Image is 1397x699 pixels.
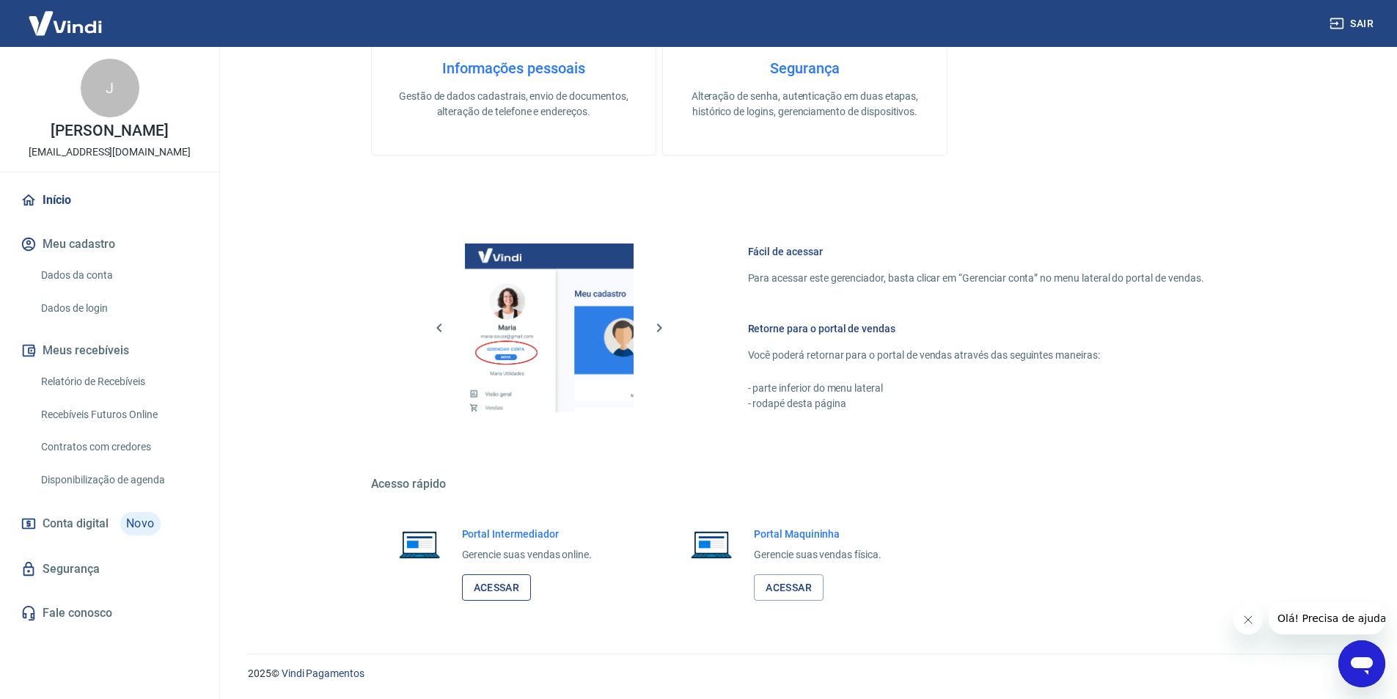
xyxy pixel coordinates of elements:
a: Contratos com credores [35,432,202,462]
span: Novo [120,512,161,535]
a: Disponibilização de agenda [35,465,202,495]
a: Fale conosco [18,597,202,629]
p: 2025 © [248,666,1362,681]
img: Imagem de um notebook aberto [389,527,450,562]
iframe: Botão para abrir a janela de mensagens [1338,640,1385,687]
p: Gerencie suas vendas online. [462,547,593,563]
img: Vindi [18,1,113,45]
iframe: Fechar mensagem [1233,605,1263,634]
a: Dados de login [35,293,202,323]
button: Meu cadastro [18,228,202,260]
span: Olá! Precisa de ajuda? [9,10,123,22]
a: Segurança [18,553,202,585]
a: Relatório de Recebíveis [35,367,202,397]
button: Sair [1327,10,1379,37]
a: Recebíveis Futuros Online [35,400,202,430]
iframe: Mensagem da empresa [1269,602,1385,634]
p: Alteração de senha, autenticação em duas etapas, histórico de logins, gerenciamento de dispositivos. [686,89,923,120]
p: Gerencie suas vendas física. [754,547,881,563]
p: Você poderá retornar para o portal de vendas através das seguintes maneiras: [748,348,1204,363]
h6: Retorne para o portal de vendas [748,321,1204,336]
a: Vindi Pagamentos [282,667,364,679]
img: Imagem da dashboard mostrando o botão de gerenciar conta na sidebar no lado esquerdo [465,244,634,412]
p: Para acessar este gerenciador, basta clicar em “Gerenciar conta” no menu lateral do portal de ven... [748,271,1204,286]
h4: Segurança [686,59,923,77]
h5: Acesso rápido [371,477,1239,491]
h6: Fácil de acessar [748,244,1204,259]
button: Meus recebíveis [18,334,202,367]
p: - rodapé desta página [748,396,1204,411]
a: Início [18,184,202,216]
span: Conta digital [43,513,109,534]
a: Conta digitalNovo [18,506,202,541]
a: Dados da conta [35,260,202,290]
h6: Portal Intermediador [462,527,593,541]
p: [EMAIL_ADDRESS][DOMAIN_NAME] [29,144,191,160]
div: J [81,59,139,117]
p: - parte inferior do menu lateral [748,381,1204,396]
p: [PERSON_NAME] [51,123,168,139]
a: Acessar [754,574,824,601]
h6: Portal Maquininha [754,527,881,541]
a: Acessar [462,574,532,601]
p: Gestão de dados cadastrais, envio de documentos, alteração de telefone e endereços. [395,89,632,120]
h4: Informações pessoais [395,59,632,77]
img: Imagem de um notebook aberto [681,527,742,562]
